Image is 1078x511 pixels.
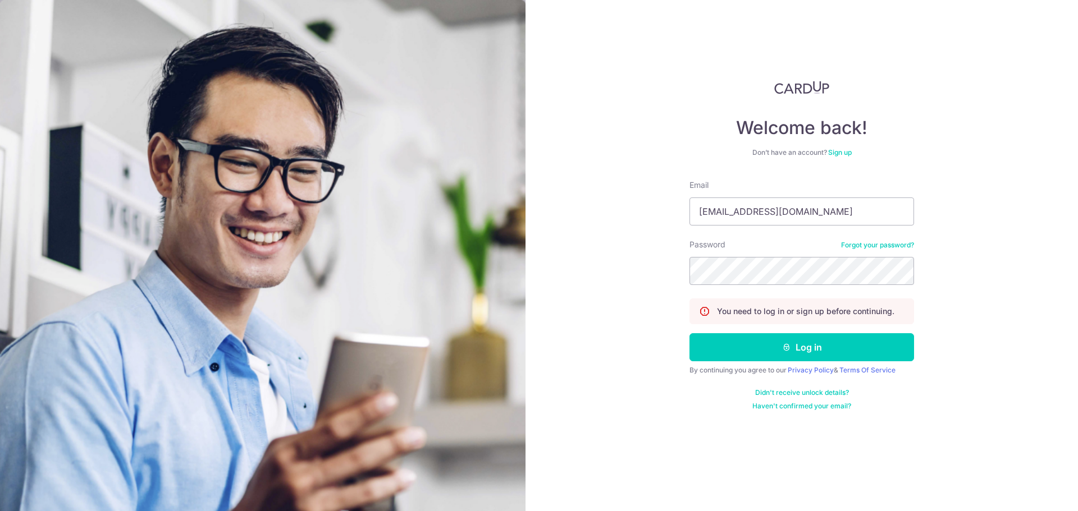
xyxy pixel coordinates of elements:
div: By continuing you agree to our & [689,366,914,375]
button: Log in [689,333,914,361]
label: Email [689,179,709,191]
a: Forgot your password? [841,241,914,250]
div: Don’t have an account? [689,148,914,157]
a: Haven't confirmed your email? [752,402,851,411]
label: Password [689,239,725,250]
a: Sign up [828,148,852,156]
input: Enter your Email [689,197,914,225]
a: Privacy Policy [788,366,834,374]
a: Didn't receive unlock details? [755,388,849,397]
img: CardUp Logo [774,81,829,94]
h4: Welcome back! [689,117,914,139]
p: You need to log in or sign up before continuing. [717,306,894,317]
a: Terms Of Service [839,366,896,374]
